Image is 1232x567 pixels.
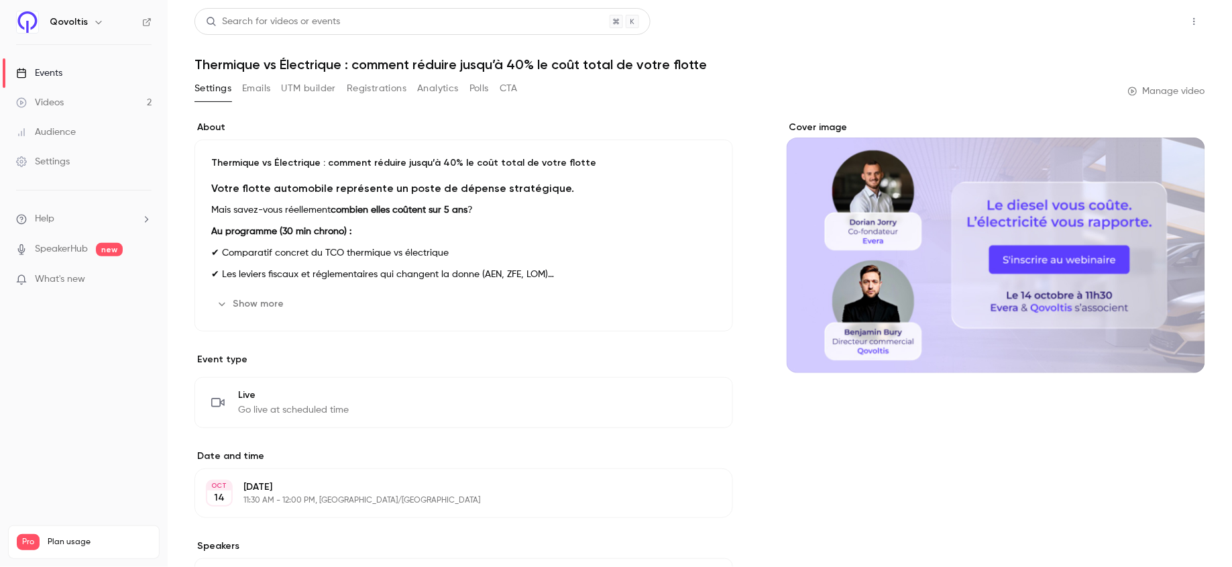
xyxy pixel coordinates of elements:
[331,205,467,215] strong: combien elles coûtent sur 5 ans
[16,155,70,168] div: Settings
[211,266,716,282] p: ✔ Les leviers fiscaux et réglementaires qui changent la donne (AEN, ZFE, LOM)
[16,96,64,109] div: Videos
[16,66,62,80] div: Events
[238,403,349,417] span: Go live at scheduled time
[787,121,1205,134] label: Cover image
[50,15,88,29] h6: Qovoltis
[282,78,336,99] button: UTM builder
[211,156,716,170] p: Thermique vs Électrique : comment réduire jusqu’à 40% le coût total de votre flotte
[35,212,54,226] span: Help
[211,202,716,218] p: Mais savez-vous réellement ?
[211,227,351,236] strong: Au programme (30 min chrono) :
[211,182,574,195] strong: Votre flotte automobile représente un poste de dépense stratégique.
[17,534,40,550] span: Pro
[469,78,489,99] button: Polls
[417,78,459,99] button: Analytics
[17,11,38,33] img: Qovoltis
[194,539,733,553] label: Speakers
[194,78,231,99] button: Settings
[211,293,292,315] button: Show more
[96,243,123,256] span: new
[16,212,152,226] li: help-dropdown-opener
[243,495,662,506] p: 11:30 AM - 12:00 PM, [GEOGRAPHIC_DATA]/[GEOGRAPHIC_DATA]
[206,15,340,29] div: Search for videos or events
[243,480,662,494] p: [DATE]
[211,245,716,261] p: ✔ Comparatif concret du TCO thermique vs électrique
[16,125,76,139] div: Audience
[242,78,270,99] button: Emails
[194,56,1205,72] h1: Thermique vs Électrique : comment réduire jusqu’à 40% le coût total de votre flotte
[500,78,518,99] button: CTA
[1128,85,1205,98] a: Manage video
[35,272,85,287] span: What's new
[207,481,231,491] div: OCT
[194,450,733,463] label: Date and time
[787,121,1205,373] section: Cover image
[347,78,406,99] button: Registrations
[35,242,88,256] a: SpeakerHub
[48,537,151,548] span: Plan usage
[214,491,225,505] p: 14
[194,353,733,366] p: Event type
[238,389,349,402] span: Live
[1120,8,1173,35] button: Share
[194,121,733,134] label: About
